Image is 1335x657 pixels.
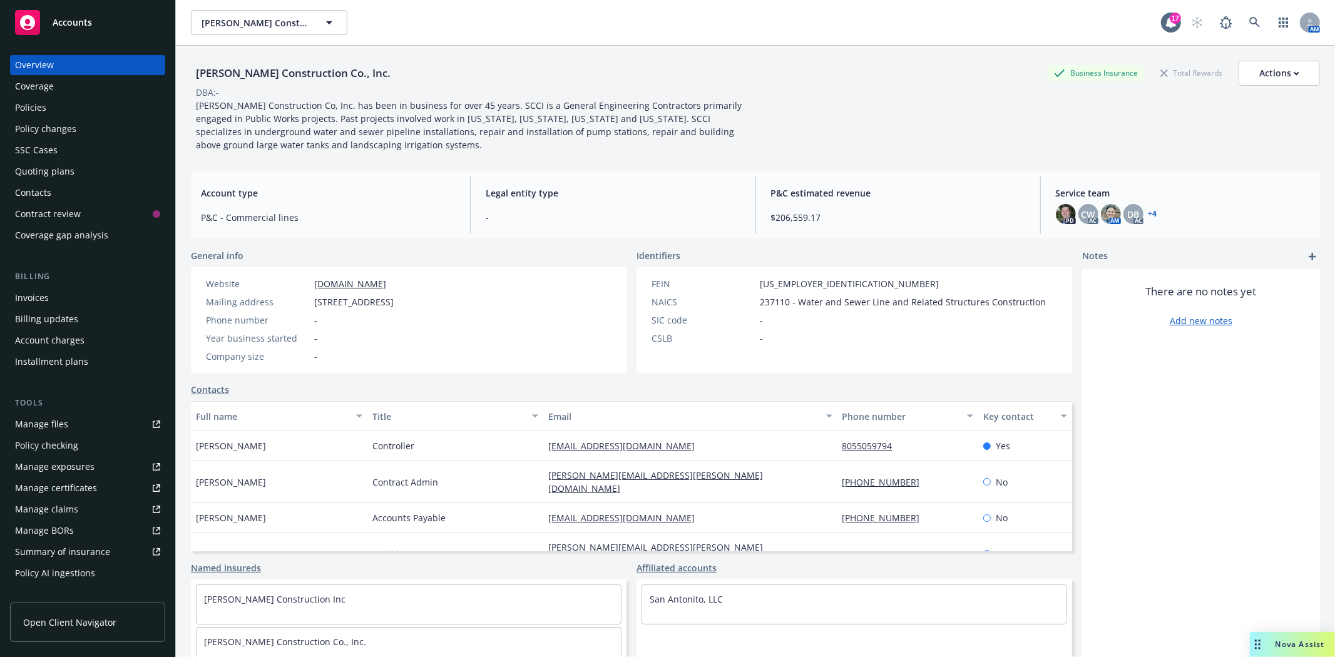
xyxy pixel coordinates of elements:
[1056,186,1310,200] span: Service team
[1148,210,1157,218] a: +4
[206,350,309,363] div: Company size
[191,65,396,81] div: [PERSON_NAME] Construction Co., Inc.
[1185,10,1210,35] a: Start snowing
[1271,10,1296,35] a: Switch app
[486,211,740,224] span: -
[191,383,229,396] a: Contacts
[650,593,723,605] a: San Antonito, LLC
[314,295,394,308] span: [STREET_ADDRESS]
[543,401,837,431] button: Email
[10,204,165,224] a: Contract review
[10,5,165,40] a: Accounts
[196,547,266,561] span: [PERSON_NAME]
[15,55,54,75] div: Overview
[637,561,717,574] a: Affiliated accounts
[191,249,243,262] span: General info
[204,636,366,648] a: [PERSON_NAME] Construction Co., Inc.
[1259,61,1299,85] div: Actions
[10,457,165,477] span: Manage exposures
[15,204,81,224] div: Contract review
[15,478,97,498] div: Manage certificates
[15,563,95,583] div: Policy AI ingestions
[996,511,1008,524] span: No
[191,10,347,35] button: [PERSON_NAME] Construction Co., Inc.
[842,440,903,452] a: 8055059794
[196,511,266,524] span: [PERSON_NAME]
[372,439,414,452] span: Controller
[15,140,58,160] div: SSC Cases
[637,249,680,262] span: Identifiers
[1239,61,1320,86] button: Actions
[1127,208,1139,221] span: DB
[15,499,78,519] div: Manage claims
[196,99,744,151] span: [PERSON_NAME] Construction Co, Inc. has been in business for over 45 years. SCCI is a General Eng...
[314,332,317,345] span: -
[191,401,367,431] button: Full name
[996,476,1008,489] span: No
[10,288,165,308] a: Invoices
[15,435,78,456] div: Policy checking
[196,476,266,489] span: [PERSON_NAME]
[1276,639,1325,649] span: Nova Assist
[10,330,165,350] a: Account charges
[486,186,740,200] span: Legal entity type
[10,161,165,181] a: Quoting plans
[196,86,219,99] div: DBA: -
[10,270,165,283] div: Billing
[10,435,165,456] a: Policy checking
[652,277,755,290] div: FEIN
[548,469,763,494] a: [PERSON_NAME][EMAIL_ADDRESS][PERSON_NAME][DOMAIN_NAME]
[1214,10,1239,35] a: Report a Bug
[548,541,763,566] a: [PERSON_NAME][EMAIL_ADDRESS][PERSON_NAME][DOMAIN_NAME]
[10,225,165,245] a: Coverage gap analysis
[771,211,1025,224] span: $206,559.17
[10,183,165,203] a: Contacts
[10,397,165,409] div: Tools
[10,521,165,541] a: Manage BORs
[652,295,755,308] div: NAICS
[1154,65,1229,81] div: Total Rewards
[314,278,386,290] a: [DOMAIN_NAME]
[10,352,165,372] a: Installment plans
[15,542,110,562] div: Summary of insurance
[206,277,309,290] div: Website
[10,478,165,498] a: Manage certificates
[15,288,49,308] div: Invoices
[204,593,345,605] a: [PERSON_NAME] Construction Inc
[15,76,54,96] div: Coverage
[10,309,165,329] a: Billing updates
[15,225,108,245] div: Coverage gap analysis
[978,401,1072,431] button: Key contact
[1056,204,1076,224] img: photo
[15,330,84,350] div: Account charges
[15,521,74,541] div: Manage BORs
[983,410,1053,423] div: Key contact
[191,561,261,574] a: Named insureds
[1101,204,1121,224] img: photo
[1250,632,1266,657] div: Drag to move
[372,476,438,489] span: Contract Admin
[15,309,78,329] div: Billing updates
[372,547,412,561] span: President
[202,16,310,29] span: [PERSON_NAME] Construction Co., Inc.
[548,512,705,524] a: [EMAIL_ADDRESS][DOMAIN_NAME]
[842,512,930,524] a: [PHONE_NUMBER]
[771,186,1025,200] span: P&C estimated revenue
[15,352,88,372] div: Installment plans
[10,140,165,160] a: SSC Cases
[837,401,978,431] button: Phone number
[10,55,165,75] a: Overview
[996,439,1010,452] span: Yes
[206,332,309,345] div: Year business started
[372,511,446,524] span: Accounts Payable
[760,295,1046,308] span: 237110 - Water and Sewer Line and Related Structures Construction
[10,76,165,96] a: Coverage
[53,18,92,28] span: Accounts
[15,98,46,118] div: Policies
[15,119,76,139] div: Policy changes
[652,313,755,327] div: SIC code
[10,98,165,118] a: Policies
[201,186,455,200] span: Account type
[760,277,939,290] span: [US_EMPLOYER_IDENTIFICATION_NUMBER]
[548,440,705,452] a: [EMAIL_ADDRESS][DOMAIN_NAME]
